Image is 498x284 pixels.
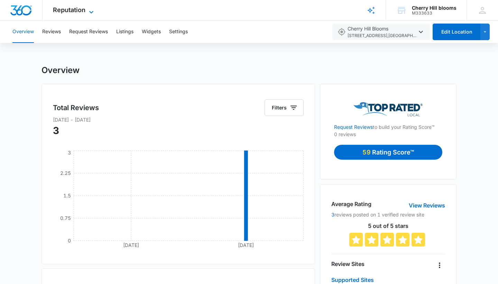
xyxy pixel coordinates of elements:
p: 0 reviews [334,131,442,138]
img: Top Rated Local Logo [353,102,423,116]
button: Overview [12,21,34,43]
a: Request Reviews [334,124,373,130]
button: Cherry Hill Blooms[STREET_ADDRESS],[GEOGRAPHIC_DATA],CO [332,24,430,40]
a: 3 [331,212,334,218]
span: [STREET_ADDRESS] , [GEOGRAPHIC_DATA] , CO [348,33,417,39]
tspan: 2.25 [60,170,71,176]
button: Edit Location [433,24,480,40]
tspan: 1.5 [63,193,71,198]
button: Settings [169,21,188,43]
h1: Overview [41,65,80,76]
button: Reviews [42,21,61,43]
p: 59 [362,148,372,157]
button: Widgets [142,21,161,43]
p: Rating Score™ [372,148,414,157]
h4: Average Rating [331,200,371,208]
tspan: 0 [68,238,71,243]
p: reviews posted on 1 verified review site [331,211,445,218]
span: Reputation [53,6,85,14]
tspan: [DATE] [238,242,254,248]
span: Cherry Hill Blooms [348,25,417,39]
p: to build your Rating Score™ [334,116,442,131]
h5: Total Reviews [53,103,99,113]
div: account name [412,5,456,11]
button: Listings [116,21,133,43]
a: Supported Sites [331,276,374,283]
tspan: [DATE] [123,242,139,248]
span: 3 [53,125,59,136]
a: View Reviews [409,201,445,210]
tspan: 0.75 [60,215,71,221]
p: [DATE] - [DATE] [53,116,304,123]
h4: Review Sites [331,260,365,268]
tspan: 3 [68,150,71,156]
button: Overflow Menu [434,260,445,271]
p: 5 out of 5 stars [331,223,445,229]
button: Request Reviews [69,21,108,43]
div: account id [412,11,456,16]
button: Filters [265,99,304,116]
